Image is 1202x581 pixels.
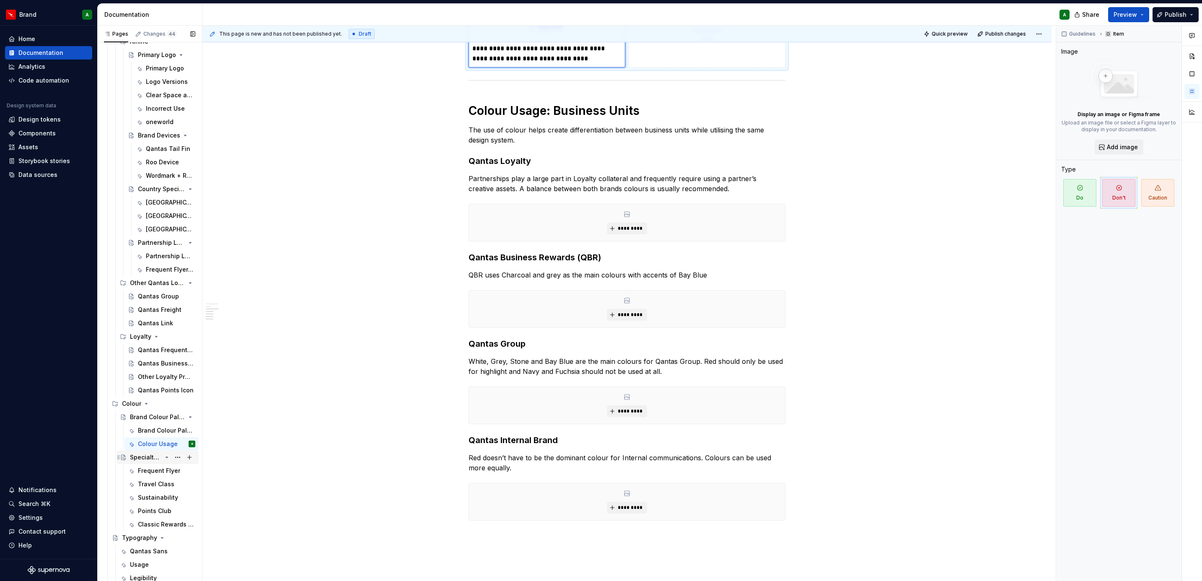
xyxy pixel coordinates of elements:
p: The use of colour helps create differentiation between business units while utilising the same de... [469,125,785,145]
a: oneworld [132,115,199,129]
a: Qantas Points Icon [124,384,199,397]
a: Supernova Logo [28,566,70,574]
div: Components [18,129,56,137]
a: Clear Space and Minimum Size [132,88,199,102]
div: Qantas Sans [130,547,168,555]
p: Display an image or Figma frame [1078,111,1160,118]
div: Points Club [138,507,171,515]
button: BrandA [2,5,96,23]
a: Sustainability [124,491,199,504]
button: Notifications [5,483,92,497]
a: Classic Rewards and Classic Plus Rewards [124,518,199,531]
a: Specialty Colour Palettes [117,451,199,464]
a: Colour UsageA [124,437,199,451]
a: Roo Device [132,156,199,169]
a: Design tokens [5,113,92,126]
div: Incorrect Use [146,104,185,113]
div: Brand Colour Palette [130,413,185,421]
div: A [1063,11,1066,18]
a: Settings [5,511,92,524]
div: Other Qantas Logos [117,276,199,290]
button: Help [5,539,92,552]
div: Qantas Group [138,292,179,301]
h3: Qantas Group [469,338,785,350]
div: Home [18,35,35,43]
div: Roo Device [146,158,179,166]
p: Partnerships play a large part in Loyalty collateral and frequently require using a partner’s cre... [469,174,785,194]
a: Country Specific Logos [124,182,199,196]
a: [GEOGRAPHIC_DATA] [132,196,199,209]
div: Specialty Colour Palettes [130,453,162,462]
a: Qantas Frequent Flyer logo [124,343,199,357]
div: Settings [18,514,43,522]
h3: Qantas Business Rewards (QBR) [469,252,785,263]
div: Design system data [7,102,56,109]
div: Qantas Points Icon [138,386,194,394]
div: Code automation [18,76,69,85]
div: Logo Versions [146,78,188,86]
a: Qantas Freight [124,303,199,316]
span: This page is new and has not been published yet. [219,31,342,37]
a: Home [5,32,92,46]
img: 6b187050-a3ed-48aa-8485-808e17fcee26.png [6,10,16,20]
span: 44 [167,31,176,37]
a: Brand Colour Palette [117,410,199,424]
a: Usage [117,558,199,571]
button: Search ⌘K [5,497,92,511]
div: Documentation [18,49,63,57]
a: [GEOGRAPHIC_DATA] [132,223,199,236]
div: Clear Space and Minimum Size [146,91,194,99]
a: Partnership Lockups [132,249,199,263]
div: Image [1061,47,1078,56]
div: Loyalty [117,330,199,343]
div: Qantas Tail Fin [146,145,190,153]
a: Code automation [5,74,92,87]
a: Documentation [5,46,92,60]
div: Qantas Freight [138,306,181,314]
div: Usage [130,560,149,569]
div: Contact support [18,527,66,536]
div: Analytics [18,62,45,71]
a: Incorrect Use [132,102,199,115]
div: Changes [143,31,176,37]
p: Upload an image file or select a Figma layer to display in your documentation. [1061,119,1176,133]
div: Assets [18,143,38,151]
div: Frequent Flyer, Business Rewards partnership lockup [146,265,194,274]
span: Preview [1114,10,1137,19]
div: [GEOGRAPHIC_DATA] [146,198,194,207]
div: Partnership Lockups [146,252,194,260]
a: Assets [5,140,92,154]
div: Typography [122,534,157,542]
span: Quick preview [932,31,968,37]
div: Wordmark + Roo [146,171,194,180]
div: Notifications [18,486,57,494]
div: A [191,440,193,448]
div: Brand [19,10,36,19]
div: Country Specific Logos [138,185,185,193]
button: Quick preview [921,28,971,40]
a: Typography [109,531,199,545]
h3: Qantas Internal Brand [469,434,785,446]
h3: Qantas Loyalty [469,155,785,167]
button: Preview [1108,7,1149,22]
div: Pages [104,31,128,37]
p: White, Grey, Stone and Bay Blue are the main colours for Qantas Group. Red should only be used fo... [469,356,785,376]
div: [GEOGRAPHIC_DATA] [146,212,194,220]
div: [GEOGRAPHIC_DATA] [146,225,194,233]
div: Travel Class [138,480,174,488]
a: Wordmark + Roo [132,169,199,182]
span: Caution [1141,179,1174,207]
div: Search ⌘K [18,500,50,508]
a: Points Club [124,504,199,518]
a: [GEOGRAPHIC_DATA] [132,209,199,223]
button: Caution [1139,177,1176,209]
div: Design tokens [18,115,61,124]
a: Qantas Group [124,290,199,303]
div: Sustainability [138,493,178,502]
div: Qantas Link [138,319,173,327]
a: Analytics [5,60,92,73]
div: Classic Rewards and Classic Plus Rewards [138,520,194,529]
p: Red doesn’t have to be the dominant colour for Internal communications. Colours can be used more ... [469,453,785,473]
div: Type [1061,165,1076,174]
button: Publish [1153,7,1199,22]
